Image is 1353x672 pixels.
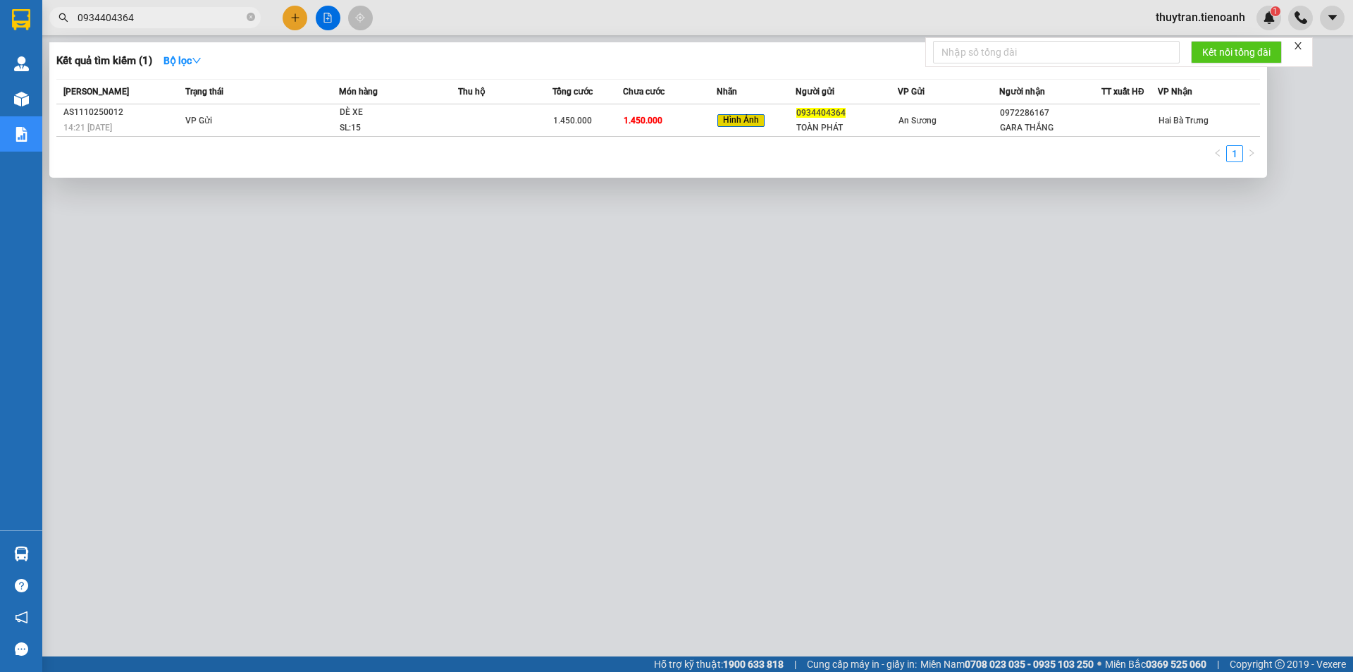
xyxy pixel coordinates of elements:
[717,87,737,97] span: Nhãn
[1159,116,1209,126] span: Hai Bà Trưng
[1213,149,1222,157] span: left
[1243,145,1260,162] button: right
[623,87,665,97] span: Chưa cước
[14,56,29,71] img: warehouse-icon
[717,114,765,127] span: Hình Ảnh
[14,546,29,561] img: warehouse-icon
[1226,145,1243,162] li: 1
[1191,41,1282,63] button: Kết nối tổng đài
[1293,41,1303,51] span: close
[553,116,592,126] span: 1.450.000
[624,116,662,126] span: 1.450.000
[12,9,30,30] img: logo-vxr
[1243,145,1260,162] li: Next Page
[1158,87,1192,97] span: VP Nhận
[78,10,244,25] input: Tìm tên, số ĐT hoặc mã đơn
[247,11,255,25] span: close-circle
[63,87,129,97] span: [PERSON_NAME]
[14,92,29,106] img: warehouse-icon
[1209,145,1226,162] li: Previous Page
[152,49,213,72] button: Bộ lọcdown
[1101,87,1144,97] span: TT xuất HĐ
[15,642,28,656] span: message
[15,579,28,592] span: question-circle
[552,87,593,97] span: Tổng cước
[898,116,937,126] span: An Sương
[1202,44,1271,60] span: Kết nối tổng đài
[58,13,68,23] span: search
[898,87,925,97] span: VP Gửi
[1000,106,1101,121] div: 0972286167
[339,87,378,97] span: Món hàng
[796,121,897,135] div: TOÀN PHÁT
[340,105,445,121] div: DÈ XE
[56,54,152,68] h3: Kết quả tìm kiếm ( 1 )
[15,611,28,624] span: notification
[63,105,181,120] div: AS1110250012
[1227,146,1242,161] a: 1
[1209,145,1226,162] button: left
[999,87,1045,97] span: Người nhận
[14,127,29,142] img: solution-icon
[185,87,223,97] span: Trạng thái
[796,108,846,118] span: 0934404364
[185,116,212,126] span: VP Gửi
[458,87,485,97] span: Thu hộ
[63,123,112,133] span: 14:21 [DATE]
[163,55,202,66] strong: Bộ lọc
[1247,149,1256,157] span: right
[1000,121,1101,135] div: GARA THẮNG
[192,56,202,66] span: down
[933,41,1180,63] input: Nhập số tổng đài
[247,13,255,21] span: close-circle
[796,87,834,97] span: Người gửi
[340,121,445,136] div: SL: 15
